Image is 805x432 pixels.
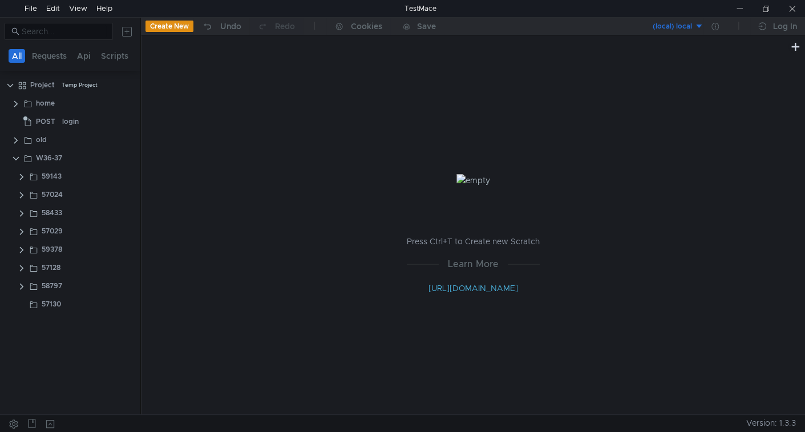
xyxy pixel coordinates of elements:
[249,18,303,35] button: Redo
[275,19,295,33] div: Redo
[42,204,62,221] div: 58433
[145,21,193,32] button: Create New
[62,76,98,94] div: Temp Project
[74,49,94,63] button: Api
[42,259,60,276] div: 57128
[428,283,518,293] a: [URL][DOMAIN_NAME]
[42,296,61,313] div: 57130
[407,235,540,248] p: Press Ctrl+T to Create new Scratch
[98,49,132,63] button: Scripts
[456,174,490,187] img: empty
[624,17,703,35] button: (local) local
[417,22,436,30] div: Save
[42,277,62,294] div: 58797
[36,113,55,130] span: POST
[9,49,25,63] button: All
[36,131,47,148] div: old
[22,25,106,38] input: Search...
[36,150,62,167] div: W36-37
[351,19,382,33] div: Cookies
[439,257,508,271] span: Learn More
[220,19,241,33] div: Undo
[746,415,796,431] span: Version: 1.3.3
[193,18,249,35] button: Undo
[773,19,797,33] div: Log In
[36,95,55,112] div: home
[42,186,63,203] div: 57024
[653,21,692,32] div: (local) local
[29,49,70,63] button: Requests
[30,76,55,94] div: Project
[42,223,63,240] div: 57029
[42,168,62,185] div: 59143
[62,113,79,130] div: login
[42,241,62,258] div: 59378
